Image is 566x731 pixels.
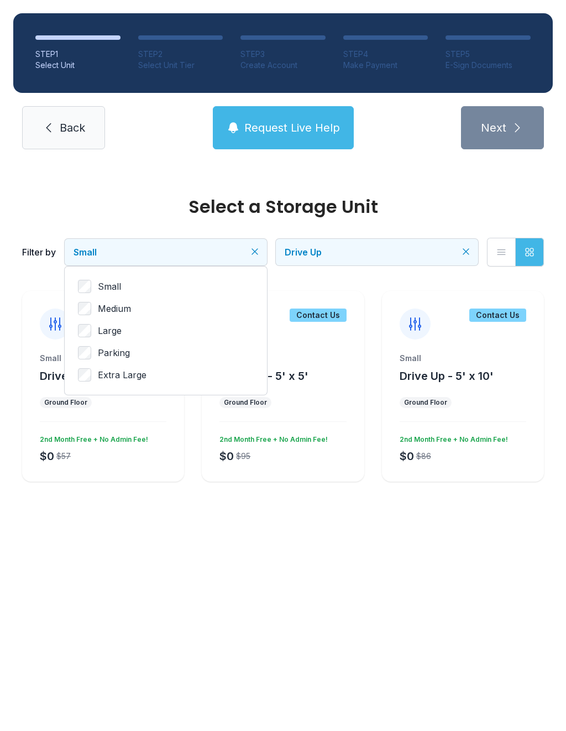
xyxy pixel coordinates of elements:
div: STEP 5 [446,49,531,60]
span: Small [74,247,97,258]
button: Small [65,239,267,265]
button: Drive Up - 5' x 10' [400,368,494,384]
button: Clear filters [460,246,471,257]
span: Next [481,120,506,135]
span: Back [60,120,85,135]
div: $0 [219,448,234,464]
span: Small [98,280,121,293]
input: Small [78,280,91,293]
div: $0 [40,448,54,464]
span: Request Live Help [244,120,340,135]
span: Extra Large [98,368,146,382]
div: $0 [400,448,414,464]
div: E-Sign Documents [446,60,531,71]
span: Medium [98,302,131,315]
div: 2nd Month Free + No Admin Fee! [35,431,148,444]
span: Large [98,324,122,337]
div: Create Account [240,60,326,71]
span: Drive Up - 5' x 10' [400,369,494,383]
input: Extra Large [78,368,91,382]
span: Parking [98,346,130,359]
button: Drive Up - 10' x 5' [40,368,134,384]
div: STEP 2 [138,49,223,60]
input: Medium [78,302,91,315]
div: $86 [416,451,431,462]
div: Ground Floor [404,398,447,407]
div: Contact Us [469,309,526,322]
div: Select Unit Tier [138,60,223,71]
div: Small [40,353,166,364]
div: STEP 1 [35,49,120,60]
input: Large [78,324,91,337]
button: Drive Up [276,239,478,265]
div: Select Unit [35,60,120,71]
button: Clear filters [249,246,260,257]
div: Ground Floor [224,398,267,407]
div: 2nd Month Free + No Admin Fee! [215,431,328,444]
div: Filter by [22,246,56,259]
div: STEP 3 [240,49,326,60]
div: Small [219,353,346,364]
div: Select a Storage Unit [22,198,544,216]
div: Make Payment [343,60,428,71]
span: Drive Up [285,247,322,258]
div: $95 [236,451,250,462]
span: Drive Up - 10' x 5' [40,369,134,383]
div: Small [400,353,526,364]
input: Parking [78,346,91,359]
div: $57 [56,451,71,462]
div: Ground Floor [44,398,87,407]
div: STEP 4 [343,49,428,60]
div: Contact Us [290,309,347,322]
div: 2nd Month Free + No Admin Fee! [395,431,508,444]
